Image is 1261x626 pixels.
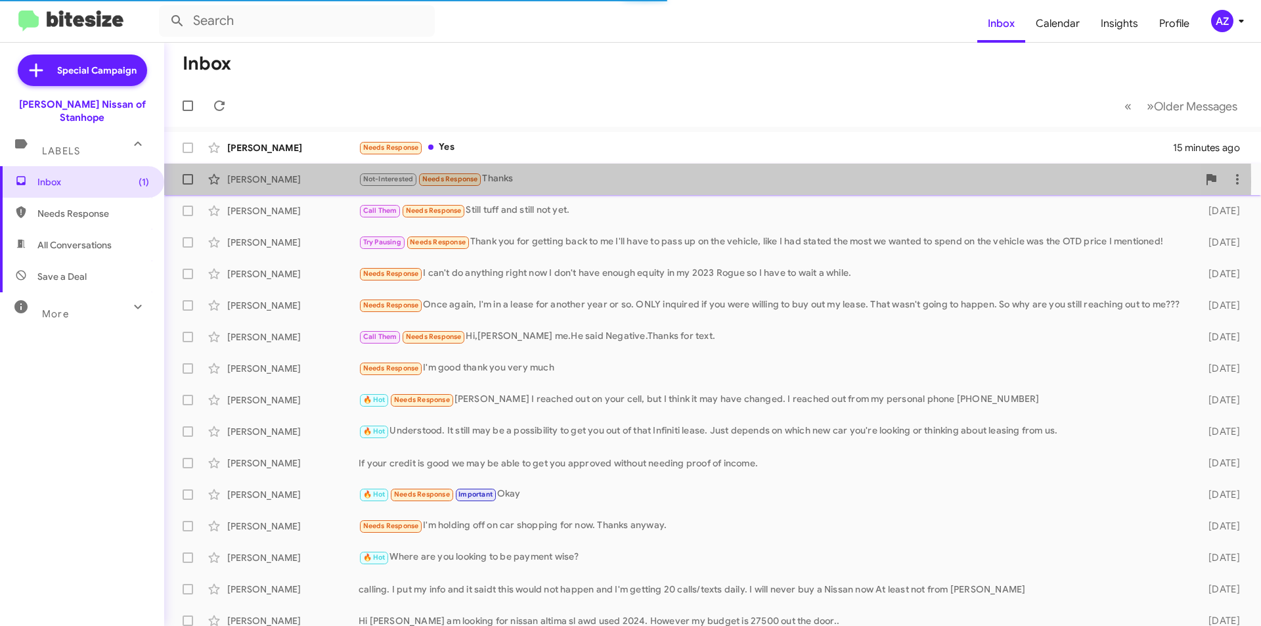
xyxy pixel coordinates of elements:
div: [PERSON_NAME] [227,141,359,154]
span: Needs Response [406,206,462,215]
div: [PERSON_NAME] [227,330,359,344]
span: Not-Interested [363,175,414,183]
span: Older Messages [1154,99,1237,114]
span: Call Them [363,332,397,341]
span: Inbox [37,175,149,189]
div: Where are you looking to be payment wise? [359,550,1187,565]
span: Needs Response [363,143,419,152]
div: [PERSON_NAME] [227,425,359,438]
div: [PERSON_NAME] [227,551,359,564]
span: Needs Response [363,364,419,372]
span: Needs Response [363,269,419,278]
a: Profile [1149,5,1200,43]
div: 15 minutes ago [1173,141,1250,154]
a: Inbox [977,5,1025,43]
span: 🔥 Hot [363,395,386,404]
span: Needs Response [406,332,462,341]
span: (1) [139,175,149,189]
div: Understood. It still may be a possibility to get you out of that Infiniti lease. Just depends on ... [359,424,1187,439]
span: 🔥 Hot [363,490,386,499]
span: « [1124,98,1132,114]
div: [PERSON_NAME] [227,173,359,186]
nav: Page navigation example [1117,93,1245,120]
div: [PERSON_NAME] [227,393,359,407]
div: [PERSON_NAME] [227,362,359,375]
div: [DATE] [1187,520,1250,533]
span: Needs Response [394,395,450,404]
span: All Conversations [37,238,112,252]
span: Special Campaign [57,64,137,77]
span: » [1147,98,1154,114]
div: [DATE] [1187,583,1250,596]
span: 🔥 Hot [363,427,386,436]
div: [DATE] [1187,488,1250,501]
div: I'm holding off on car shopping for now. Thanks anyway. [359,518,1187,533]
div: [DATE] [1187,425,1250,438]
a: Calendar [1025,5,1090,43]
span: Call Them [363,206,397,215]
div: Hi,[PERSON_NAME] me.He said Negative.Thanks for text. [359,329,1187,344]
div: Still tuff and still not yet. [359,203,1187,218]
a: Special Campaign [18,55,147,86]
div: Okay [359,487,1187,502]
div: AZ [1211,10,1233,32]
div: calling. I put my info and it saidt this would not happen and I'm getting 20 calls/texts daily. I... [359,583,1187,596]
span: 🔥 Hot [363,553,386,562]
div: [PERSON_NAME] [227,299,359,312]
span: Needs Response [394,490,450,499]
div: I'm good thank you very much [359,361,1187,376]
div: [DATE] [1187,330,1250,344]
a: Insights [1090,5,1149,43]
div: [PERSON_NAME] [227,267,359,280]
h1: Inbox [183,53,231,74]
span: Save a Deal [37,270,87,283]
button: Next [1139,93,1245,120]
div: Thanks [359,171,1198,187]
div: [PERSON_NAME] [227,457,359,470]
div: Thank you for getting back to me I'll have to pass up on the vehicle, like I had stated the most ... [359,235,1187,250]
div: [PERSON_NAME] [227,236,359,249]
button: Previous [1117,93,1139,120]
div: [PERSON_NAME] [227,520,359,533]
span: Labels [42,145,80,157]
div: [PERSON_NAME] [227,583,359,596]
span: Needs Response [422,175,478,183]
div: [PERSON_NAME] [227,204,359,217]
div: [DATE] [1187,299,1250,312]
div: [PERSON_NAME] [227,488,359,501]
span: More [42,308,69,320]
span: Needs Response [363,301,419,309]
span: Important [458,490,493,499]
div: [DATE] [1187,204,1250,217]
button: AZ [1200,10,1247,32]
div: [DATE] [1187,267,1250,280]
div: Yes [359,140,1173,155]
span: Needs Response [363,522,419,530]
div: I can't do anything right now I don't have enough equity in my 2023 Rogue so I have to wait a while. [359,266,1187,281]
span: Try Pausing [363,238,401,246]
input: Search [159,5,435,37]
span: Needs Response [410,238,466,246]
div: [DATE] [1187,457,1250,470]
div: If your credit is good we may be able to get you approved without needing proof of income. [359,457,1187,470]
div: [DATE] [1187,236,1250,249]
div: [DATE] [1187,393,1250,407]
div: [PERSON_NAME] I reached out on your cell, but I think it may have changed. I reached out from my ... [359,392,1187,407]
span: Needs Response [37,207,149,220]
div: Once again, I'm in a lease for another year or so. ONLY inquired if you were willing to buy out m... [359,298,1187,313]
div: [DATE] [1187,551,1250,564]
div: [DATE] [1187,362,1250,375]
